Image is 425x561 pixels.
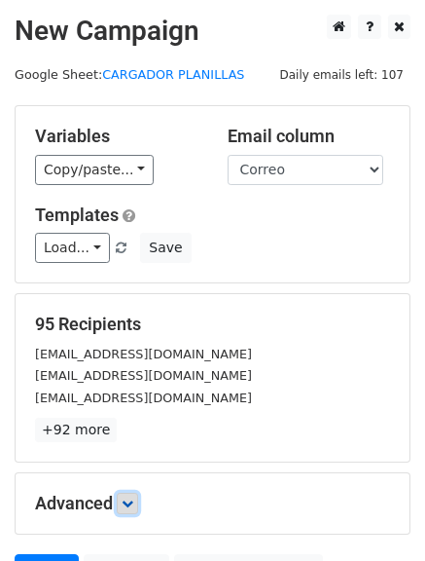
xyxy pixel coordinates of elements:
small: [EMAIL_ADDRESS][DOMAIN_NAME] [35,391,252,405]
a: Daily emails left: 107 [272,67,410,82]
h5: Variables [35,126,198,147]
div: Widget de chat [328,467,425,561]
a: Load... [35,233,110,263]
h5: Advanced [35,493,390,514]
a: Copy/paste... [35,155,154,185]
a: Templates [35,205,119,225]
a: CARGADOR PLANILLAS [102,67,244,82]
small: Google Sheet: [15,67,244,82]
button: Save [140,233,191,263]
span: Daily emails left: 107 [272,64,410,86]
small: [EMAIL_ADDRESS][DOMAIN_NAME] [35,368,252,383]
h5: 95 Recipients [35,314,390,335]
iframe: Chat Widget [328,467,425,561]
h2: New Campaign [15,15,410,48]
h5: Email column [228,126,391,147]
small: [EMAIL_ADDRESS][DOMAIN_NAME] [35,347,252,361]
a: +92 more [35,418,117,442]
